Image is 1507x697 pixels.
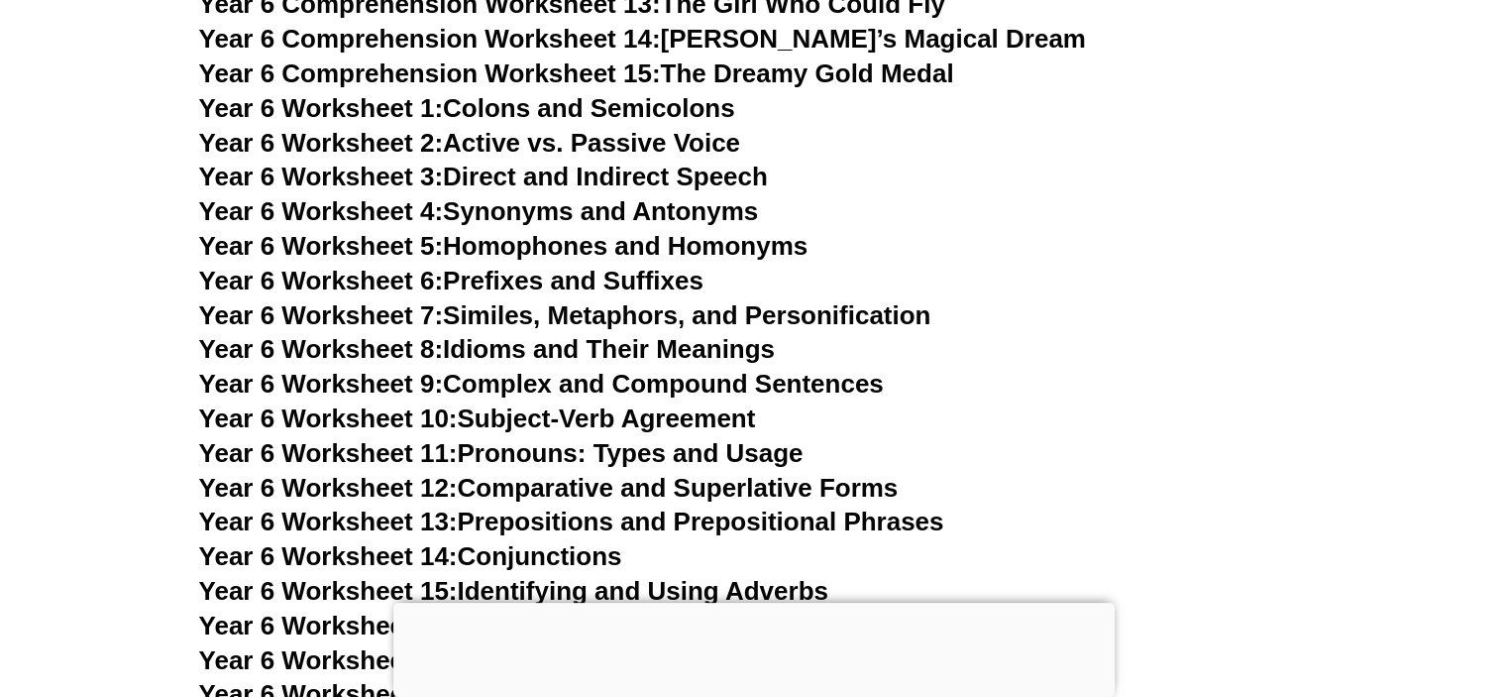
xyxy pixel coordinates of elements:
[199,300,931,330] a: Year 6 Worksheet 7:Similes, Metaphors, and Personification
[199,507,944,536] a: Year 6 Worksheet 13:Prepositions and Prepositional Phrases
[199,541,458,571] span: Year 6 Worksheet 14:
[199,196,759,226] a: Year 6 Worksheet 4:Synonyms and Antonyms
[199,58,661,88] span: Year 6 Comprehension Worksheet 15:
[199,473,458,503] span: Year 6 Worksheet 12:
[199,334,444,364] span: Year 6 Worksheet 8:
[199,24,1086,54] a: Year 6 Comprehension Worksheet 14:[PERSON_NAME]’s Magical Dream
[199,266,444,295] span: Year 6 Worksheet 6:
[199,93,444,123] span: Year 6 Worksheet 1:
[199,541,622,571] a: Year 6 Worksheet 14:Conjunctions
[199,507,458,536] span: Year 6 Worksheet 13:
[199,404,458,433] span: Year 6 Worksheet 10:
[199,645,878,675] a: Year 6 Worksheet 17:Spelling Rules: Common Mistakes
[199,438,804,468] a: Year 6 Worksheet 11:Pronouns: Types and Usage
[199,369,444,399] span: Year 6 Worksheet 9:
[199,404,756,433] a: Year 6 Worksheet 10:Subject-Verb Agreement
[199,58,954,88] a: Year 6 Comprehension Worksheet 15:The Dreamy Gold Medal
[199,576,828,606] a: Year 6 Worksheet 15:Identifying and Using Adverbs
[199,334,775,364] a: Year 6 Worksheet 8:Idioms and Their Meanings
[199,162,444,191] span: Year 6 Worksheet 3:
[199,196,444,226] span: Year 6 Worksheet 4:
[199,162,768,191] a: Year 6 Worksheet 3:Direct and Indirect Speech
[199,611,458,640] span: Year 6 Worksheet 16:
[199,266,703,295] a: Year 6 Worksheet 6:Prefixes and Suffixes
[199,576,458,606] span: Year 6 Worksheet 15:
[393,603,1115,692] iframe: Advertisement
[199,128,444,158] span: Year 6 Worksheet 2:
[1177,474,1507,697] iframe: Chat Widget
[199,24,661,54] span: Year 6 Comprehension Worksheet 14:
[199,93,735,123] a: Year 6 Worksheet 1:Colons and Semicolons
[199,300,444,330] span: Year 6 Worksheet 7:
[199,231,444,261] span: Year 6 Worksheet 5:
[199,128,740,158] a: Year 6 Worksheet 2:Active vs. Passive Voice
[199,231,808,261] a: Year 6 Worksheet 5:Homophones and Homonyms
[199,438,458,468] span: Year 6 Worksheet 11:
[199,611,854,640] a: Year 6 Worksheet 16:Simple, Continuous, and Perfect
[199,369,884,399] a: Year 6 Worksheet 9:Complex and Compound Sentences
[199,473,899,503] a: Year 6 Worksheet 12:Comparative and Superlative Forms
[199,645,458,675] span: Year 6 Worksheet 17:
